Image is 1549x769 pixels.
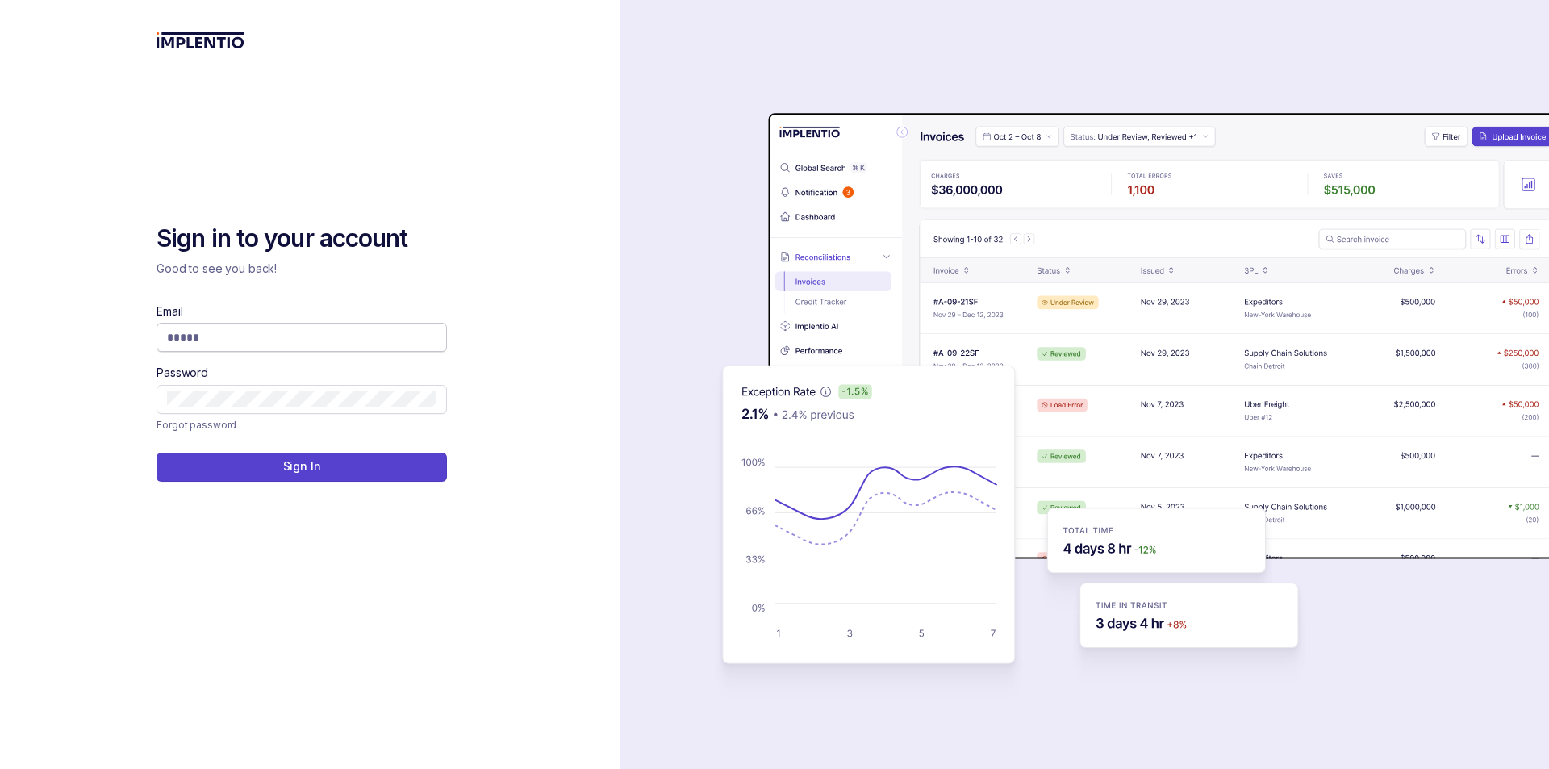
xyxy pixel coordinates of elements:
[157,453,447,482] button: Sign In
[157,32,244,48] img: logo
[157,417,236,433] a: Link Forgot password
[157,261,447,277] p: Good to see you back!
[157,417,236,433] p: Forgot password
[157,303,182,320] label: Email
[157,365,208,381] label: Password
[157,223,447,255] h2: Sign in to your account
[283,458,321,474] p: Sign In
